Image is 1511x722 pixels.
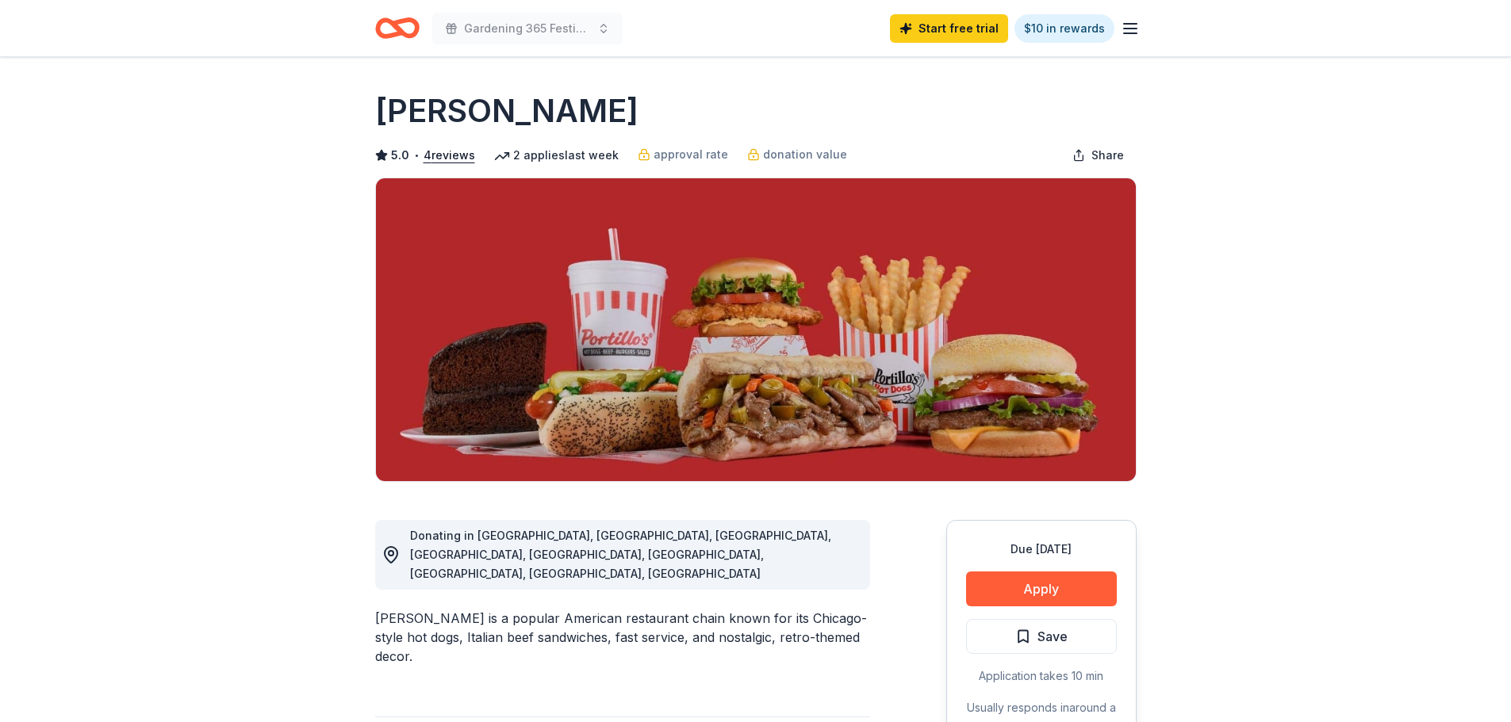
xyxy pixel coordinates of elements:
a: Home [375,10,420,47]
button: Gardening 365 Festival & Plant Sale [432,13,623,44]
span: 5.0 [391,146,409,165]
span: donation value [763,145,847,164]
button: Save [966,619,1117,654]
span: Save [1037,626,1068,647]
div: 2 applies last week [494,146,619,165]
a: $10 in rewards [1014,14,1114,43]
span: Gardening 365 Festival & Plant Sale [464,19,591,38]
span: Share [1091,146,1124,165]
div: [PERSON_NAME] is a popular American restaurant chain known for its Chicago-style hot dogs, Italia... [375,609,870,666]
span: • [413,149,419,162]
button: Apply [966,571,1117,606]
button: 4reviews [424,146,475,165]
button: Share [1060,139,1137,171]
a: approval rate [638,145,728,164]
div: Due [DATE] [966,540,1117,559]
a: donation value [747,145,847,164]
div: Application takes 10 min [966,667,1117,686]
span: approval rate [654,145,728,164]
img: Image for Portillo's [376,178,1136,481]
a: Start free trial [890,14,1008,43]
h1: [PERSON_NAME] [375,89,639,133]
span: Donating in [GEOGRAPHIC_DATA], [GEOGRAPHIC_DATA], [GEOGRAPHIC_DATA], [GEOGRAPHIC_DATA], [GEOGRAPH... [410,529,831,580]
